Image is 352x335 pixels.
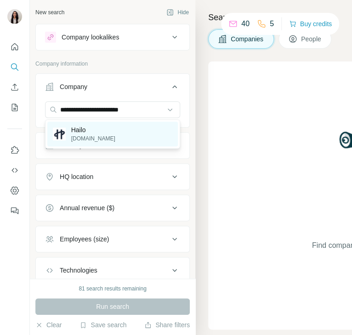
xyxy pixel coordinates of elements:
p: [DOMAIN_NAME] [71,134,115,143]
button: Use Surfe on LinkedIn [7,142,22,158]
div: HQ location [60,172,93,181]
button: My lists [7,99,22,116]
p: Hailo [71,125,115,134]
button: Use Surfe API [7,162,22,179]
div: Company lookalikes [62,33,119,42]
button: HQ location [36,166,189,188]
p: 5 [270,18,274,29]
button: Employees (size) [36,228,189,250]
button: Quick start [7,39,22,55]
div: Technologies [60,266,97,275]
button: Technologies [36,259,189,281]
div: Company [60,82,87,91]
img: Avatar [7,9,22,24]
span: People [301,34,322,44]
p: Company information [35,60,190,68]
div: Employees (size) [60,234,109,244]
span: Companies [231,34,264,44]
div: New search [35,8,64,17]
button: Share filters [144,320,190,329]
p: 40 [241,18,250,29]
button: Dashboard [7,182,22,199]
button: Feedback [7,202,22,219]
button: Annual revenue ($) [36,197,189,219]
div: Annual revenue ($) [60,203,114,212]
button: Clear [35,320,62,329]
div: 81 search results remaining [79,285,146,293]
img: Hailo [53,128,66,140]
button: Search [7,59,22,75]
h4: Search [208,11,341,24]
button: Save search [79,320,126,329]
button: Buy credits [289,17,332,30]
button: Company lookalikes [36,26,189,48]
button: Industry [36,134,189,156]
button: Hide [160,6,195,19]
button: Enrich CSV [7,79,22,95]
button: Company [36,76,189,101]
